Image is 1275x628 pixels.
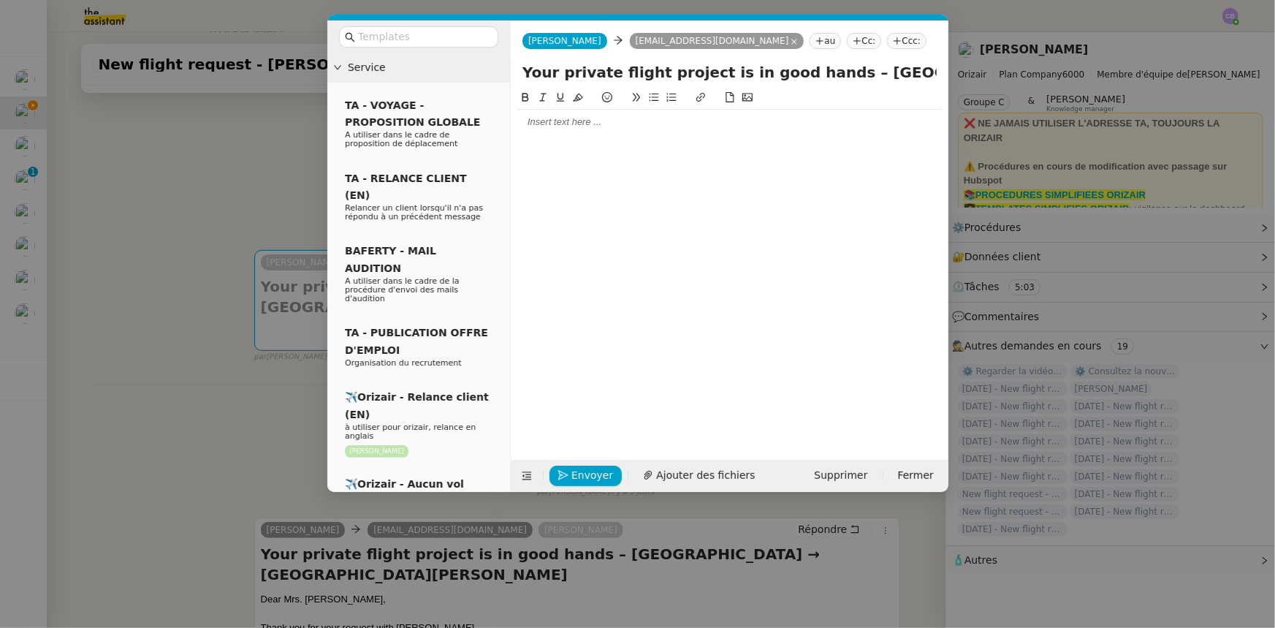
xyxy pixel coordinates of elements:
nz-tag: [EMAIL_ADDRESS][DOMAIN_NAME] [629,33,804,49]
span: Ajouter des fichiers [656,467,755,484]
span: [PERSON_NAME] [528,36,601,46]
nz-tag: au [810,33,841,49]
nz-tag: [PERSON_NAME] [345,445,408,458]
span: ✈️Orizair - Aucun vol disponible (FR) [345,478,464,507]
span: A utiliser dans le cadre de la procédure d'envoi des mails d'audition [345,276,460,303]
span: BAFERTY - MAIL AUDITION [345,245,436,273]
span: Supprimer [814,467,867,484]
input: Templates [358,29,490,45]
span: A utiliser dans le cadre de proposition de déplacement [345,130,457,148]
span: TA - VOYAGE - PROPOSITION GLOBALE [345,99,480,128]
span: ✈️Orizair - Relance client (EN) [345,391,489,420]
input: Subject [522,61,937,83]
button: Envoyer [549,466,622,486]
button: Ajouter des fichiers [634,466,764,486]
nz-tag: Ccc: [887,33,926,49]
span: Fermer [897,467,933,484]
button: Fermer [888,466,942,486]
span: Organisation du recrutement [345,358,462,368]
span: Service [348,59,504,76]
span: TA - PUBLICATION OFFRE D'EMPLOI [345,327,488,355]
nz-tag: Cc: [847,33,881,49]
span: Relancer un client lorsqu'il n'a pas répondu à un précédent message [345,203,483,222]
span: à utiliser pour orizair, relance en anglais [345,423,476,441]
div: Service [327,53,510,82]
span: Envoyer [571,467,613,484]
span: TA - RELANCE CLIENT (EN) [345,173,467,201]
button: Supprimer [805,466,876,486]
